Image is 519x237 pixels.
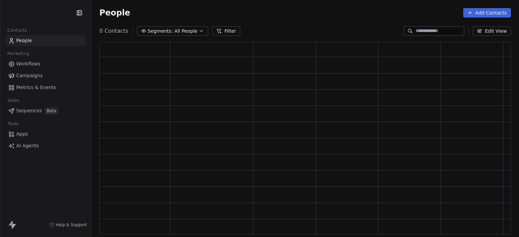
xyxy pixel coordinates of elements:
span: Segments: [148,28,173,35]
button: Filter [212,26,240,36]
a: Apps [5,128,85,140]
button: Add Contacts [463,8,511,18]
span: Sales [5,95,22,106]
a: People [5,35,85,46]
span: Tools [5,119,21,129]
span: Sequences [16,107,42,114]
a: Metrics & Events [5,82,85,93]
span: People [99,8,130,18]
span: Beta [45,108,58,114]
span: 0 Contacts [99,27,128,35]
span: Marketing [4,49,32,59]
span: Apps [16,130,28,138]
button: Edit View [473,26,511,36]
a: Campaigns [5,70,85,81]
a: SequencesBeta [5,105,85,116]
span: People [16,37,32,44]
span: Metrics & Events [16,84,56,91]
a: Workflows [5,58,85,69]
a: AI Agents [5,140,85,151]
span: All People [174,28,197,35]
span: Workflows [16,60,41,67]
a: Help & Support [49,222,87,228]
span: Campaigns [16,72,43,79]
span: AI Agents [16,142,39,149]
span: Contacts [4,25,30,35]
span: Help & Support [56,222,87,228]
